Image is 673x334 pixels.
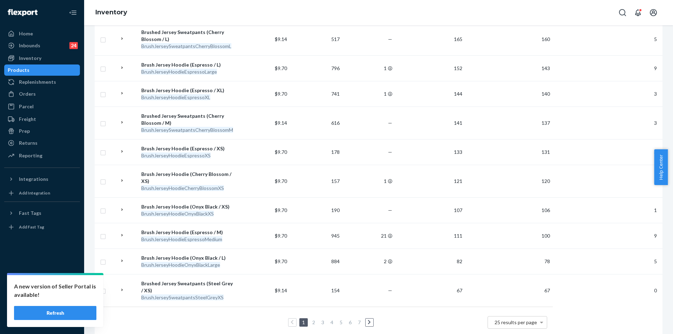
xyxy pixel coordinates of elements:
span: 9 [654,65,657,71]
span: $9.14 [275,36,287,42]
a: Prep [4,125,80,137]
em: BrushJerseyHoodieEspressoMedium [141,236,222,242]
a: Page 1 is your current page [301,319,306,325]
a: Inventory [4,53,80,64]
span: 165 [454,36,462,42]
div: Returns [19,139,38,146]
span: — [388,149,392,155]
span: 100 [542,233,550,239]
div: Brush Jersey Hoodie (Cherry Blossom / XS) [141,171,234,185]
span: $9.70 [275,149,287,155]
td: 1 [342,81,395,107]
div: Brushed Jersey Sweatpants (Steel Grey / XS) [141,280,234,294]
div: Orders [19,90,36,97]
div: Freight [19,116,36,123]
span: 143 [542,65,550,71]
a: Products [4,64,80,76]
td: 21 [342,223,395,248]
div: Fast Tags [19,210,41,217]
td: 796 [290,55,342,81]
div: Add Integration [19,190,50,196]
em: BrushJerseyHoodieOnyxBlackXS [141,211,214,217]
a: Add Fast Tag [4,221,80,233]
span: 133 [454,149,462,155]
span: 25 results per page [495,319,537,325]
td: 616 [290,107,342,139]
em: BrushJerseyHoodieEspressoXS [141,152,211,158]
td: 741 [290,81,342,107]
button: Close Navigation [66,6,80,20]
td: 1 [342,55,395,81]
a: Inventory [95,8,127,16]
div: Brushed Jersey Sweatpants (Cherry Blossom / M) [141,113,234,127]
a: Home [4,28,80,39]
button: Open Search Box [616,6,630,20]
a: Page 2 [311,319,317,325]
td: 190 [290,197,342,223]
span: 137 [542,120,550,126]
a: Add Integration [4,188,80,199]
span: 67 [544,287,550,293]
a: Settings [4,279,80,290]
span: — [388,120,392,126]
span: $9.70 [275,91,287,97]
div: Parcel [19,103,34,110]
em: BrushJerseyHoodieCherryBlossomXS [141,185,224,191]
img: Flexport logo [8,9,38,16]
td: 1 [342,165,395,197]
a: Reporting [4,150,80,161]
a: Returns [4,137,80,149]
span: 131 [542,149,550,155]
span: 121 [454,178,462,184]
a: Freight [4,114,80,125]
a: Page 5 [338,319,344,325]
div: Add Fast Tag [19,224,44,230]
em: BrushJerseyHoodieEspressoLarge [141,69,217,75]
a: Inbounds24 [4,40,80,51]
div: Brush Jersey Hoodie (Espresso / L) [141,61,234,68]
span: 120 [542,178,550,184]
em: BrushJerseySweatpantsCherryBlossomL [141,43,231,49]
p: A new version of Seller Portal is available! [14,282,96,299]
em: BrushJerseySweatpantsSteelGreyXS [141,294,224,300]
span: $9.70 [275,65,287,71]
span: 141 [454,120,462,126]
div: Products [8,67,29,74]
button: Open account menu [646,6,660,20]
a: Page 3 [320,319,326,325]
span: 152 [454,65,462,71]
span: $9.14 [275,287,287,293]
span: $9.70 [275,233,287,239]
a: Parcel [4,101,80,112]
a: Talk to Support [4,291,80,302]
span: 9 [654,233,657,239]
em: BrushJerseyHoodieOnyxBlackLarge [141,262,220,268]
ol: breadcrumbs [90,2,133,23]
span: $9.14 [275,120,287,126]
span: $9.70 [275,178,287,184]
span: 78 [544,258,550,264]
a: Help Center [4,302,80,314]
div: Brush Jersey Hoodie (Onyx Black / L) [141,254,234,261]
span: 111 [454,233,462,239]
span: 3 [654,149,657,155]
td: 945 [290,223,342,248]
span: 82 [457,258,462,264]
div: Brushed Jersey Sweatpants (Cherry Blossom / L) [141,29,234,43]
div: Reporting [19,152,42,159]
span: 5 [654,258,657,264]
button: Give Feedback [4,314,80,326]
em: BrushJerseyHoodieEspressoXL [141,94,210,100]
span: — [388,287,392,293]
a: Orders [4,88,80,100]
a: Replenishments [4,76,80,88]
span: 140 [542,91,550,97]
span: 106 [542,207,550,213]
button: Open notifications [631,6,645,20]
button: Help Center [654,149,668,185]
div: Integrations [19,176,48,183]
div: Brush Jersey Hoodie (Espresso / XS) [141,145,234,152]
div: Prep [19,128,30,135]
td: 2 [342,248,395,274]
